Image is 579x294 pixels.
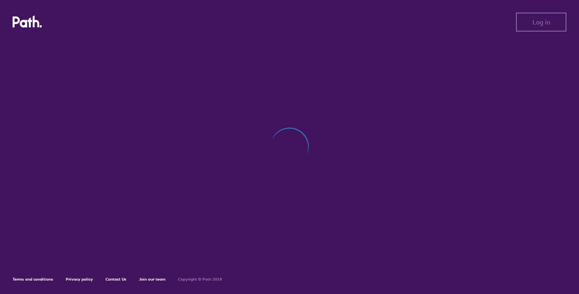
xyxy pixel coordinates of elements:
[13,277,53,282] a: Terms and conditions
[178,277,222,282] h6: Copyright © Path 2018
[66,277,93,282] a: Privacy policy
[106,277,126,282] a: Contact Us
[516,13,566,32] button: Log in
[139,277,165,282] a: Join our team
[533,19,550,26] span: Log in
